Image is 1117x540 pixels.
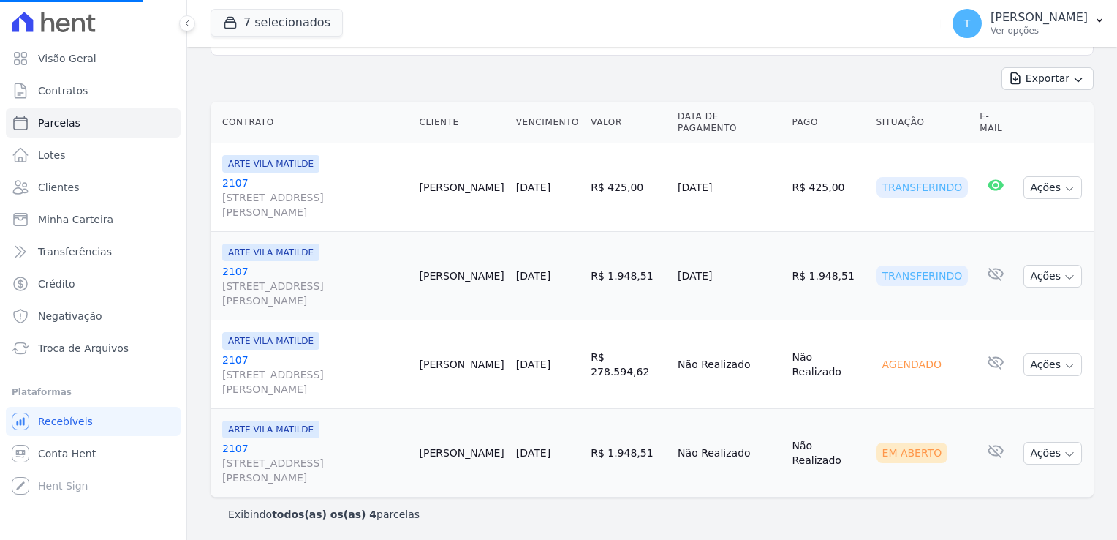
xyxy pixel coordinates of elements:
a: Contratos [6,76,181,105]
span: Crédito [38,277,75,291]
a: [DATE] [516,181,550,193]
span: T [964,18,971,29]
th: E-mail [974,102,1018,143]
div: Transferindo [876,177,969,198]
td: R$ 425,00 [585,143,672,232]
th: Data de Pagamento [672,102,786,143]
a: 2107[STREET_ADDRESS][PERSON_NAME] [222,264,407,308]
a: Troca de Arquivos [6,334,181,363]
button: Ações [1023,442,1082,465]
span: Clientes [38,180,79,195]
button: Ações [1023,353,1082,376]
button: T [PERSON_NAME] Ver opções [941,3,1117,44]
a: [DATE] [516,359,550,370]
button: Ações [1023,176,1082,199]
a: Crédito [6,269,181,299]
th: Cliente [413,102,510,143]
a: Recebíveis [6,407,181,436]
a: [DATE] [516,270,550,282]
a: Parcelas [6,108,181,138]
th: Pago [786,102,870,143]
td: Não Realizado [672,409,786,498]
span: [STREET_ADDRESS][PERSON_NAME] [222,367,407,397]
span: [STREET_ADDRESS][PERSON_NAME] [222,190,407,220]
span: Recebíveis [38,414,93,429]
p: [PERSON_NAME] [991,10,1088,25]
td: Não Realizado [786,409,870,498]
td: [PERSON_NAME] [413,232,510,320]
td: R$ 1.948,51 [585,232,672,320]
a: Negativação [6,301,181,331]
td: R$ 278.594,62 [585,320,672,409]
span: Lotes [38,148,66,162]
th: Vencimento [510,102,585,143]
a: 2107[STREET_ADDRESS][PERSON_NAME] [222,353,407,397]
p: Exibindo parcelas [228,507,420,522]
td: R$ 425,00 [786,143,870,232]
a: 2107[STREET_ADDRESS][PERSON_NAME] [222,176,407,220]
div: Em Aberto [876,443,948,463]
td: R$ 1.948,51 [786,232,870,320]
td: [PERSON_NAME] [413,409,510,498]
span: ARTE VILA MATILDE [222,421,319,438]
a: Minha Carteira [6,205,181,234]
a: 2107[STREET_ADDRESS][PERSON_NAME] [222,441,407,485]
td: Não Realizado [786,320,870,409]
span: [STREET_ADDRESS][PERSON_NAME] [222,456,407,485]
a: Transferências [6,237,181,266]
div: Plataformas [12,383,175,401]
span: Transferências [38,244,112,259]
td: [PERSON_NAME] [413,143,510,232]
a: Clientes [6,173,181,202]
td: R$ 1.948,51 [585,409,672,498]
td: [PERSON_NAME] [413,320,510,409]
a: [DATE] [516,447,550,459]
span: Conta Hent [38,446,96,461]
div: Agendado [876,354,947,375]
button: 7 selecionados [211,9,343,37]
span: [STREET_ADDRESS][PERSON_NAME] [222,279,407,308]
th: Situação [871,102,974,143]
span: Minha Carteira [38,212,113,227]
td: [DATE] [672,143,786,232]
span: Contratos [38,83,88,98]
button: Ações [1023,265,1082,288]
span: ARTE VILA MATILDE [222,332,319,350]
span: ARTE VILA MATILDE [222,244,319,261]
p: Ver opções [991,25,1088,37]
a: Conta Hent [6,439,181,468]
a: Lotes [6,140,181,170]
td: [DATE] [672,232,786,320]
a: Visão Geral [6,44,181,73]
span: Troca de Arquivos [38,341,129,356]
div: Transferindo [876,266,969,286]
span: Negativação [38,309,102,323]
span: Parcelas [38,116,80,130]
button: Exportar [1001,67,1094,90]
span: Visão Geral [38,51,96,66]
th: Valor [585,102,672,143]
th: Contrato [211,102,413,143]
b: todos(as) os(as) 4 [272,509,376,520]
td: Não Realizado [672,320,786,409]
span: ARTE VILA MATILDE [222,155,319,173]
